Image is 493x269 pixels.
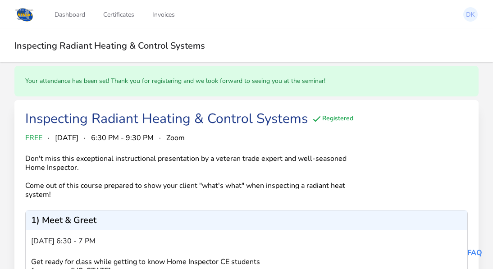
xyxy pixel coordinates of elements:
[14,6,35,23] img: Logo
[311,114,353,124] div: Registered
[31,216,96,225] p: 1) Meet & Greet
[48,132,50,143] span: ·
[31,236,96,246] span: [DATE] 6:30 - 7 pm
[159,132,161,143] span: ·
[14,40,479,51] h2: Inspecting Radiant Heating & Control Systems
[14,66,479,96] div: Your attendance has been set! Thank you for registering and we look forward to seeing you at the ...
[25,154,357,199] div: Don't miss this exceptional instructional presentation by a veteran trade expert and well-seasone...
[84,132,86,143] span: ·
[25,132,42,143] span: FREE
[463,7,478,22] img: Douglas Kaufman
[25,111,308,127] div: Inspecting Radiant Heating & Control Systems
[91,132,154,143] span: 6:30 PM - 9:30 PM
[55,132,78,143] span: [DATE]
[467,248,482,258] a: FAQ
[166,132,185,143] span: Zoom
